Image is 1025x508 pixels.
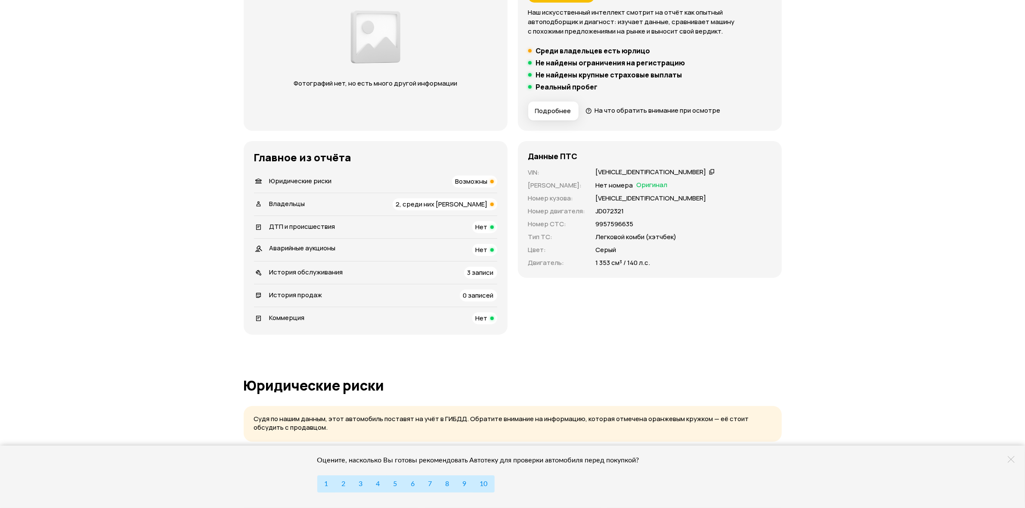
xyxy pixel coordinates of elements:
[438,475,456,493] button: 8
[348,6,403,68] img: 2a3f492e8892fc00.png
[528,168,585,177] p: VIN :
[317,475,335,493] button: 1
[455,177,488,186] span: Возможны
[269,243,336,252] span: Аварийные аукционы
[324,480,328,487] span: 1
[428,480,432,487] span: 7
[476,245,488,254] span: Нет
[480,480,487,487] span: 10
[244,378,782,393] h1: Юридические риски
[341,480,345,487] span: 2
[396,200,488,209] span: 2, среди них [PERSON_NAME]
[473,475,494,493] button: 10
[528,219,585,229] p: Номер СТС :
[585,106,721,115] a: На что обратить внимание при осмотре
[269,176,332,185] span: Юридические риски
[596,168,706,177] div: [VEHICLE_IDENTIFICATION_NUMBER]
[536,71,682,79] h5: Не найдены крупные страховые выплаты
[254,151,497,163] h3: Главное из отчёта
[386,475,404,493] button: 5
[595,106,720,115] span: На что обратить внимание при осмотре
[528,102,579,120] button: Подробнее
[596,232,677,242] p: Легковой комби (хэтчбек)
[535,107,571,115] span: Подробнее
[376,480,380,487] span: 4
[468,268,494,277] span: 3 записи
[462,480,466,487] span: 9
[269,222,335,231] span: ДТП и происшествия
[369,475,387,493] button: 4
[528,151,578,161] h4: Данные ПТС
[463,291,494,300] span: 0 записей
[596,194,706,203] p: [VEHICLE_IDENTIFICATION_NUMBER]
[596,206,624,216] p: JD072321
[254,415,771,432] p: Судя по нашим данным, этот автомобиль поставят на учёт в ГИБДД. Обратите внимание на информацию, ...
[445,480,449,487] span: 8
[528,194,585,203] p: Номер кузова :
[411,480,415,487] span: 6
[421,475,439,493] button: 7
[269,268,343,277] span: История обслуживания
[476,222,488,231] span: Нет
[269,290,322,299] span: История продаж
[528,181,585,190] p: [PERSON_NAME] :
[528,258,585,268] p: Двигатель :
[334,475,352,493] button: 2
[528,8,771,36] p: Наш искусственный интеллект смотрит на отчёт как опытный автоподборщик и диагност: изучает данные...
[359,480,362,487] span: 3
[536,46,650,55] h5: Среди владельцев есть юрлицо
[528,232,585,242] p: Тип ТС :
[528,206,585,216] p: Номер двигателя :
[596,245,616,255] p: Серый
[536,58,685,67] h5: Не найдены ограничения на регистрацию
[637,181,668,190] span: Оригинал
[393,480,397,487] span: 5
[352,475,369,493] button: 3
[404,475,421,493] button: 6
[285,79,466,88] p: Фотографий нет, но есть много другой информации
[269,313,305,322] span: Коммерция
[317,456,651,465] div: Оцените, насколько Вы готовы рекомендовать Автотеку для проверки автомобиля перед покупкой?
[269,199,305,208] span: Владельцы
[528,245,585,255] p: Цвет :
[536,83,598,91] h5: Реальный пробег
[476,314,488,323] span: Нет
[455,475,473,493] button: 9
[596,258,650,268] p: 1 353 см³ / 140 л.с.
[596,219,634,229] p: 9957596635
[596,181,633,190] p: Нет номера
